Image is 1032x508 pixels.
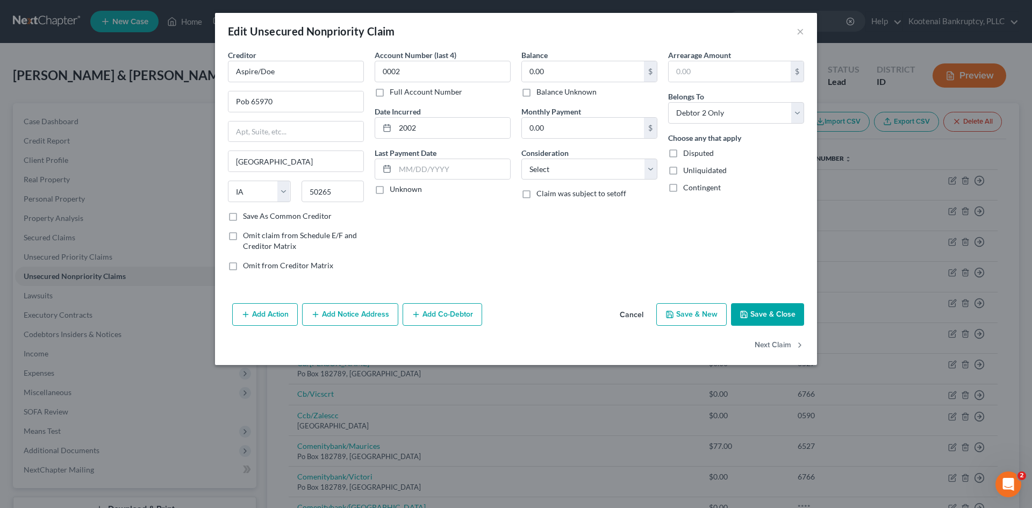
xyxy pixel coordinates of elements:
[521,49,548,61] label: Balance
[375,61,511,82] input: XXXX
[644,61,657,82] div: $
[228,61,364,82] input: Search creditor by name...
[668,92,704,101] span: Belongs To
[403,303,482,326] button: Add Co-Debtor
[375,106,421,117] label: Date Incurred
[656,303,727,326] button: Save & New
[668,49,731,61] label: Arrearage Amount
[995,471,1021,497] iframe: Intercom live chat
[791,61,804,82] div: $
[755,334,804,357] button: Next Claim
[611,304,652,326] button: Cancel
[536,87,597,97] label: Balance Unknown
[669,61,791,82] input: 0.00
[232,303,298,326] button: Add Action
[375,49,456,61] label: Account Number (last 4)
[302,303,398,326] button: Add Notice Address
[522,61,644,82] input: 0.00
[797,25,804,38] button: ×
[521,106,581,117] label: Monthly Payment
[522,118,644,138] input: 0.00
[521,147,569,159] label: Consideration
[390,87,462,97] label: Full Account Number
[375,147,436,159] label: Last Payment Date
[243,211,332,221] label: Save As Common Creditor
[683,166,727,175] span: Unliquidated
[243,261,333,270] span: Omit from Creditor Matrix
[731,303,804,326] button: Save & Close
[243,231,357,251] span: Omit claim from Schedule E/F and Creditor Matrix
[302,181,364,202] input: Enter zip...
[228,121,363,142] input: Apt, Suite, etc...
[1017,471,1026,480] span: 2
[228,151,363,171] input: Enter city...
[390,184,422,195] label: Unknown
[228,91,363,112] input: Enter address...
[395,118,510,138] input: MM/DD/YYYY
[644,118,657,138] div: $
[536,189,626,198] span: Claim was subject to setoff
[683,148,714,158] span: Disputed
[228,24,395,39] div: Edit Unsecured Nonpriority Claim
[683,183,721,192] span: Contingent
[395,159,510,180] input: MM/DD/YYYY
[228,51,256,60] span: Creditor
[668,132,741,144] label: Choose any that apply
